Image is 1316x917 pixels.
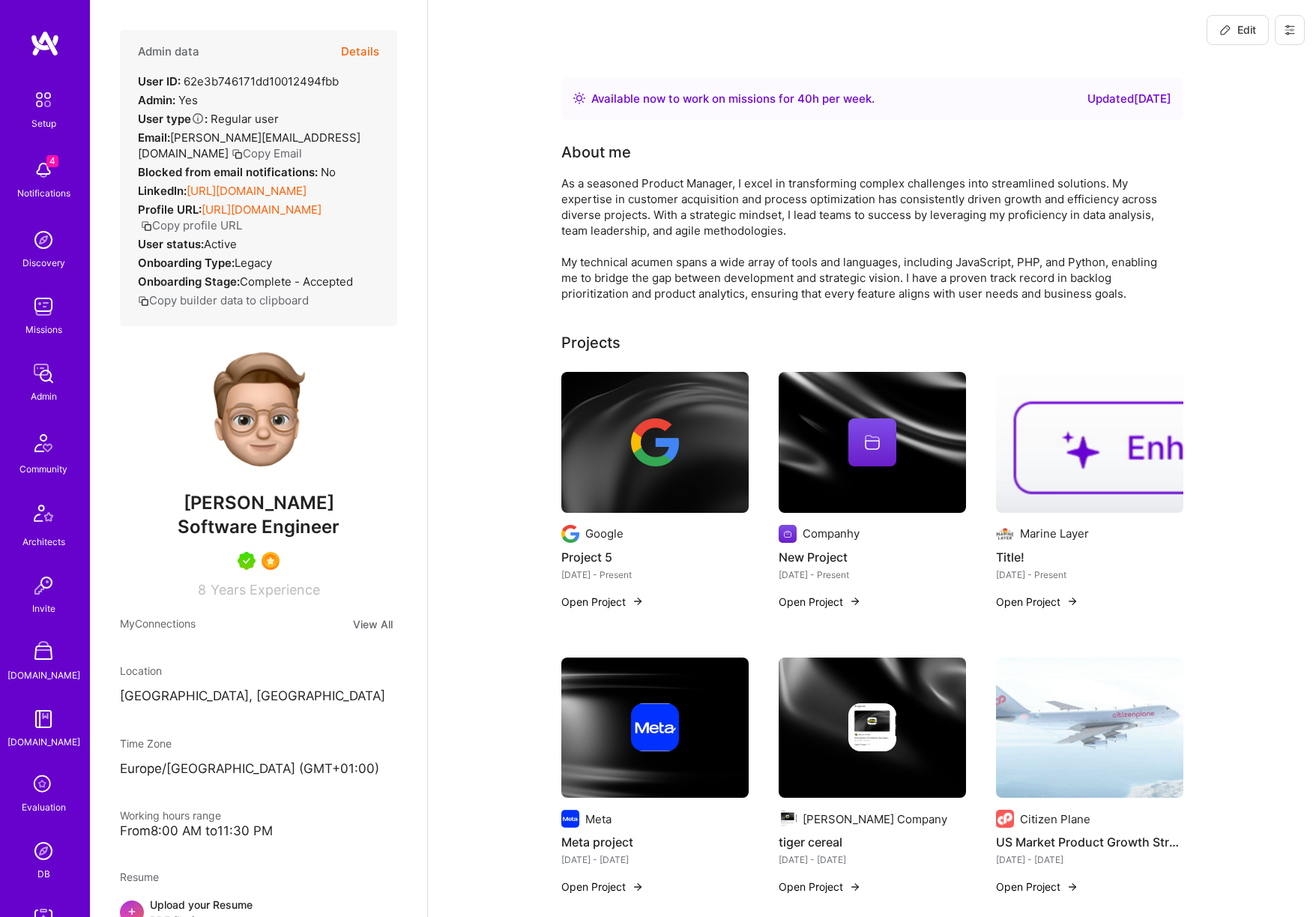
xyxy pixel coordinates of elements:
span: 8 [198,582,206,598]
button: Open Project [561,879,644,895]
img: discovery [28,225,58,255]
strong: Email: [138,130,170,145]
button: Open Project [779,879,861,895]
span: [PERSON_NAME][EMAIL_ADDRESS][DOMAIN_NAME] [138,130,360,160]
div: [PERSON_NAME] Company [803,811,947,827]
div: Invite [32,601,55,616]
h4: Meta project [561,832,749,852]
img: Title! [996,372,1183,513]
img: SelectionTeam [262,552,280,570]
div: Evaluation [22,799,66,815]
button: Open Project [779,594,861,610]
h4: Title! [996,547,1183,567]
button: Copy profile URL [141,217,242,233]
div: Regular user [138,111,279,127]
img: bell [28,155,58,185]
img: Company logo [848,703,896,751]
span: Working hours range [120,809,221,822]
h4: US Market Product Growth Strategy [996,832,1183,852]
div: Available now to work on missions for h per week . [591,90,875,108]
button: Open Project [561,594,644,610]
img: Availability [573,92,585,104]
img: User Avatar [199,350,319,470]
img: Company logo [561,810,579,828]
div: [DATE] - [DATE] [561,852,749,868]
span: legacy [235,256,272,270]
div: [DATE] - [DATE] [779,852,966,868]
img: Company logo [631,703,679,751]
img: arrow-right [632,595,644,607]
i: Help [191,112,205,125]
h4: tiger cereal [779,832,966,852]
i: icon Copy [138,295,149,307]
img: Company logo [996,810,1014,828]
img: Company logo [631,418,679,466]
img: arrow-right [632,881,644,893]
button: Details [341,30,379,73]
strong: Profile URL: [138,202,202,217]
span: Years Experience [211,582,320,598]
strong: User ID: [138,74,181,88]
strong: User type : [138,112,208,126]
span: Edit [1219,22,1256,37]
div: Companhy [803,526,860,541]
span: Software Engineer [178,516,339,538]
button: Edit [1207,15,1269,45]
p: Europe/[GEOGRAPHIC_DATA] (GMT+01:00 ) [120,760,397,778]
div: No [138,164,336,180]
img: arrow-right [849,881,861,893]
div: Admin [31,388,57,404]
img: admin teamwork [28,358,58,388]
span: Time Zone [120,737,172,750]
a: [URL][DOMAIN_NAME] [202,202,322,217]
img: Invite [28,571,58,601]
img: setup [28,84,59,115]
img: A.Teamer in Residence [238,552,256,570]
button: Copy builder data to clipboard [138,292,309,308]
img: cover [779,372,966,513]
img: cover [561,372,749,513]
img: arrow-right [849,595,861,607]
i: icon Copy [232,148,243,160]
div: Location [120,663,397,679]
strong: LinkedIn: [138,184,187,198]
div: Updated [DATE] [1087,90,1171,108]
div: Yes [138,92,198,108]
div: Community [19,461,67,477]
img: Community [25,425,61,461]
div: [DOMAIN_NAME] [7,667,80,683]
img: guide book [28,704,58,734]
span: Complete - Accepted [240,274,353,289]
strong: Onboarding Stage: [138,274,240,289]
div: Meta [585,811,612,827]
strong: Blocked from email notifications: [138,165,321,179]
div: Missions [25,322,62,337]
div: Projects [561,331,621,354]
img: arrow-right [1066,881,1078,893]
img: teamwork [28,292,58,322]
a: [URL][DOMAIN_NAME] [187,184,307,198]
img: cover [779,658,966,799]
div: From 8:00 AM to 11:30 PM [120,823,397,839]
div: As a seasoned Product Manager, I excel in transforming complex challenges into streamlined soluti... [561,175,1161,301]
div: [DATE] - Present [561,567,749,583]
strong: Onboarding Type: [138,256,235,270]
span: Resume [120,871,159,883]
div: [DOMAIN_NAME] [7,734,80,750]
p: [GEOGRAPHIC_DATA], [GEOGRAPHIC_DATA] [120,688,397,706]
img: Company logo [779,525,797,543]
div: DB [37,866,50,882]
div: Marine Layer [1020,526,1089,541]
div: [DATE] - [DATE] [996,852,1183,868]
img: cover [561,658,749,799]
div: [DATE] - Present [779,567,966,583]
img: Company logo [561,525,579,543]
div: About me [561,141,631,163]
button: Copy Email [232,145,302,161]
button: View All [348,616,397,633]
span: 4 [46,155,58,167]
img: arrow-right [1066,595,1078,607]
i: icon SelectionTeam [29,771,58,799]
img: Company logo [779,810,797,828]
h4: Admin data [138,45,199,58]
